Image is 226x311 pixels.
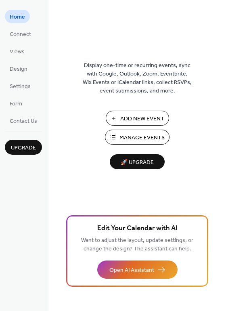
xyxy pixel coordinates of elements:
[10,30,31,39] span: Connect
[5,44,29,58] a: Views
[10,117,37,126] span: Contact Us
[119,134,165,142] span: Manage Events
[109,266,154,275] span: Open AI Assistant
[10,13,25,21] span: Home
[5,140,42,155] button: Upgrade
[97,261,178,279] button: Open AI Assistant
[10,65,27,74] span: Design
[5,114,42,127] a: Contact Us
[10,48,25,56] span: Views
[110,154,165,169] button: 🚀 Upgrade
[115,157,160,168] span: 🚀 Upgrade
[105,130,169,145] button: Manage Events
[11,144,36,152] span: Upgrade
[10,100,22,108] span: Form
[83,61,192,95] span: Display one-time or recurring events, sync with Google, Outlook, Zoom, Eventbrite, Wix Events or ...
[5,10,30,23] a: Home
[81,235,193,254] span: Want to adjust the layout, update settings, or change the design? The assistant can help.
[5,27,36,40] a: Connect
[5,62,32,75] a: Design
[5,79,36,92] a: Settings
[97,223,178,234] span: Edit Your Calendar with AI
[106,111,169,126] button: Add New Event
[120,115,164,123] span: Add New Event
[5,97,27,110] a: Form
[10,82,31,91] span: Settings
